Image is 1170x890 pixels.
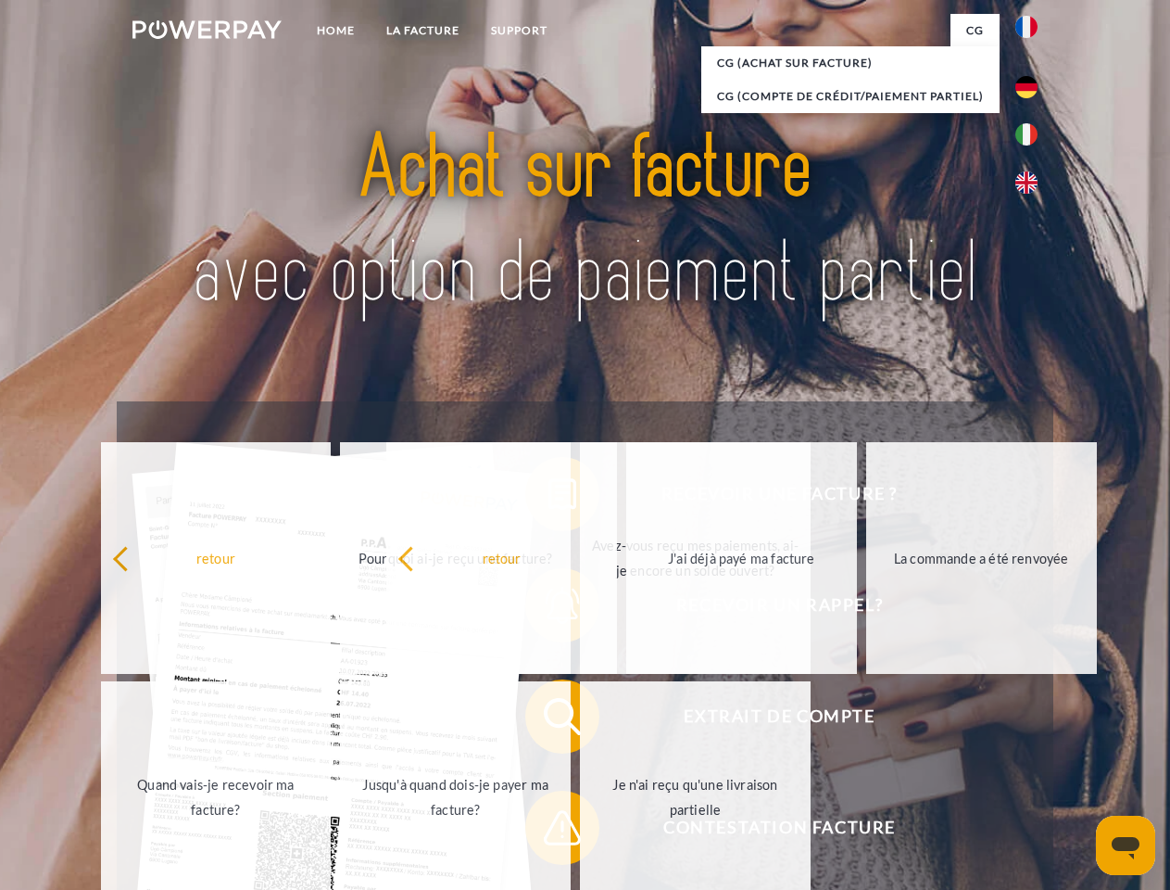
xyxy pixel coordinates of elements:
div: retour [397,545,606,570]
div: Je n'ai reçu qu'une livraison partielle [591,772,799,822]
a: CG (achat sur facture) [701,46,1000,80]
div: La commande a été renvoyée [877,545,1086,570]
div: retour [112,545,321,570]
div: Pourquoi ai-je reçu une facture? [351,545,560,570]
a: CG (Compte de crédit/paiement partiel) [701,80,1000,113]
img: de [1015,76,1038,98]
div: J'ai déjà payé ma facture [637,545,846,570]
iframe: Bouton de lancement de la fenêtre de messagerie [1096,816,1155,875]
img: title-powerpay_fr.svg [177,89,993,355]
a: CG [950,14,1000,47]
img: logo-powerpay-white.svg [132,20,282,39]
a: Support [475,14,563,47]
img: it [1015,123,1038,146]
img: fr [1015,16,1038,38]
a: LA FACTURE [371,14,475,47]
a: Home [301,14,371,47]
div: Quand vais-je recevoir ma facture? [112,772,321,822]
img: en [1015,172,1038,194]
div: Jusqu'à quand dois-je payer ma facture? [351,772,560,822]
